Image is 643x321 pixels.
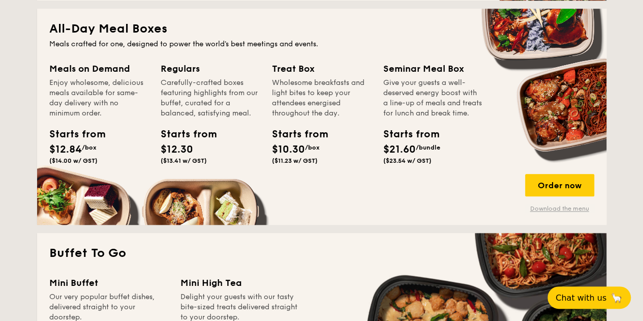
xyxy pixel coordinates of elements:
[161,62,260,76] div: Regulars
[49,78,148,119] div: Enjoy wholesome, delicious meals available for same-day delivery with no minimum order.
[272,157,318,164] span: ($11.23 w/ GST)
[49,157,98,164] span: ($14.00 w/ GST)
[272,78,371,119] div: Wholesome breakfasts and light bites to keep your attendees energised throughout the day.
[161,127,206,142] div: Starts from
[525,174,594,196] div: Order now
[547,286,631,309] button: Chat with us🦙
[272,143,305,156] span: $10.30
[49,62,148,76] div: Meals on Demand
[383,127,429,142] div: Starts from
[383,78,482,119] div: Give your guests a well-deserved energy boost with a line-up of meals and treats for lunch and br...
[161,78,260,119] div: Carefully-crafted boxes featuring highlights from our buffet, curated for a balanced, satisfying ...
[49,276,168,290] div: Mini Buffet
[161,157,207,164] span: ($13.41 w/ GST)
[49,21,594,37] h2: All-Day Meal Boxes
[305,144,320,151] span: /box
[556,293,606,303] span: Chat with us
[49,143,82,156] span: $12.84
[49,127,95,142] div: Starts from
[82,144,97,151] span: /box
[180,276,299,290] div: Mini High Tea
[383,157,432,164] span: ($23.54 w/ GST)
[272,62,371,76] div: Treat Box
[525,205,594,213] a: Download the menu
[383,143,416,156] span: $21.60
[161,143,193,156] span: $12.30
[49,39,594,49] div: Meals crafted for one, designed to power the world's best meetings and events.
[416,144,440,151] span: /bundle
[49,245,594,261] h2: Buffet To Go
[610,292,623,304] span: 🦙
[272,127,318,142] div: Starts from
[383,62,482,76] div: Seminar Meal Box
